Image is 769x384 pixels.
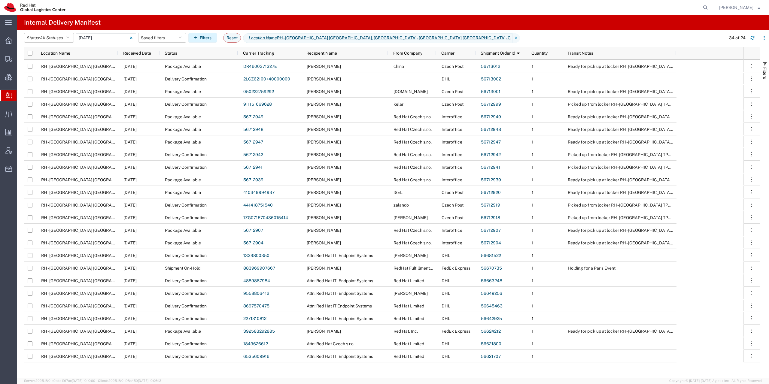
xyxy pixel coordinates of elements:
[394,190,403,195] span: ISEL
[123,329,137,334] span: 09/04/2025
[123,89,137,94] span: 09/04/2025
[243,240,263,245] a: 56712904
[165,341,207,346] span: Delivery Confirmation
[123,316,137,321] span: 09/04/2025
[394,64,404,69] span: china
[123,215,137,220] span: 09/04/2025
[442,127,462,132] span: Interoffice
[243,354,269,359] a: 6535609916
[243,341,268,346] a: 1849626612
[394,278,424,283] span: Red Hat Limited
[393,51,422,56] span: From Company
[307,165,341,170] span: David Konecny
[481,51,515,56] span: Shipment Order Id
[394,203,409,207] span: zalando
[123,127,137,132] span: 09/04/2025
[532,215,533,220] span: 1
[532,240,533,245] span: 1
[306,51,337,56] span: Recipient Name
[243,165,263,170] a: 56712941
[307,341,354,346] span: Attn: Red Hat Czech s.r.o.
[123,203,137,207] span: 09/04/2025
[243,33,513,43] span: Location Name RH - Brno - Tech Park Brno - B, RH - Brno - Tech Park Brno - C
[123,266,137,271] span: 09/04/2025
[532,177,533,182] span: 1
[481,77,501,81] a: 56713002
[243,51,274,56] span: Carrier Tracking
[481,127,501,132] a: 56712948
[481,190,501,195] a: 56712920
[532,304,533,308] span: 1
[165,190,201,195] span: Package Available
[532,114,533,119] span: 1
[394,114,432,119] span: Red Hat Czech s.r.o.
[394,316,424,321] span: Red Hat Limited
[41,51,70,56] span: Location Name
[165,114,201,119] span: Package Available
[165,165,207,170] span: Delivery Confirmation
[394,291,428,296] span: Ulrich Schlüter
[41,190,141,195] span: RH - Brno - Tech Park Brno - C
[441,51,454,56] span: Carrier
[307,253,373,258] span: Attn: Red Hat IT - Endpoint Systems
[532,77,533,81] span: 1
[532,266,533,271] span: 1
[41,127,141,132] span: RH - Brno - Tech Park Brno - B
[442,77,450,81] span: DHL
[481,278,502,283] a: 56663248
[394,140,432,144] span: Red Hat Czech s.r.o.
[307,203,341,207] span: Petr Sedlacek
[165,152,207,157] span: Delivery Confirmation
[165,304,207,308] span: Delivery Confirmation
[165,316,207,321] span: Delivery Confirmation
[481,354,501,359] a: 56621707
[138,33,186,43] button: Saved filters
[307,140,341,144] span: Jan Aleszczyk
[394,89,428,94] span: elny.cz
[568,165,682,170] span: Picked up from locker RH - Brno TPB-C-04
[41,140,141,144] span: RH - Brno - Tech Park Brno - B
[394,165,432,170] span: Red Hat Czech s.r.o.
[41,64,141,69] span: RH - Brno - Tech Park Brno - C
[72,379,95,382] span: [DATE] 10:10:00
[307,177,341,182] span: Samuel Sulka
[568,228,690,233] span: Ready for pick up at locker RH - Brno TPB-C-14
[123,278,137,283] span: 09/04/2025
[41,165,141,170] span: RH - Brno - Tech Park Brno - B
[719,4,761,11] button: [PERSON_NAME]
[307,152,341,157] span: Petr Kubica
[532,190,533,195] span: 1
[41,278,141,283] span: RH - Brno - Tech Park Brno - B
[481,165,500,170] a: 56712941
[532,102,533,107] span: 1
[98,379,161,382] span: Client: 2025.18.0-198a450
[123,291,137,296] span: 09/04/2025
[481,114,501,119] a: 56712949
[532,89,533,94] span: 1
[165,177,201,182] span: Package Available
[481,64,500,69] a: 56713012
[394,329,418,334] span: Red Hat, Inc.
[568,215,681,220] span: Picked up from locker RH - Brno TPB-C-77
[481,329,501,334] a: 56624212
[41,240,141,245] span: RH - Brno - Tech Park Brno - B
[165,329,201,334] span: Package Available
[568,266,616,271] span: Holding for a Paris Event
[394,102,403,107] span: kelar
[568,64,691,69] span: Ready for pick up at locker RH - Brno TPB-C-08
[532,316,533,321] span: 1
[243,114,263,119] a: 56712949
[165,64,201,69] span: Package Available
[40,35,63,40] span: All Statuses
[568,102,681,107] span: Picked up from locker RH - Brno TPB-C-17
[442,152,462,157] span: Interoffice
[442,190,464,195] span: Czech Post
[481,341,501,346] a: 56621800
[123,51,151,56] span: Received Date
[243,316,266,321] a: 2271310812
[762,67,767,79] span: Filters
[165,215,207,220] span: Delivery Confirmation
[24,15,101,30] h4: Internal Delivery Manifest
[243,64,277,69] a: DR4600371327E
[442,291,450,296] span: DHL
